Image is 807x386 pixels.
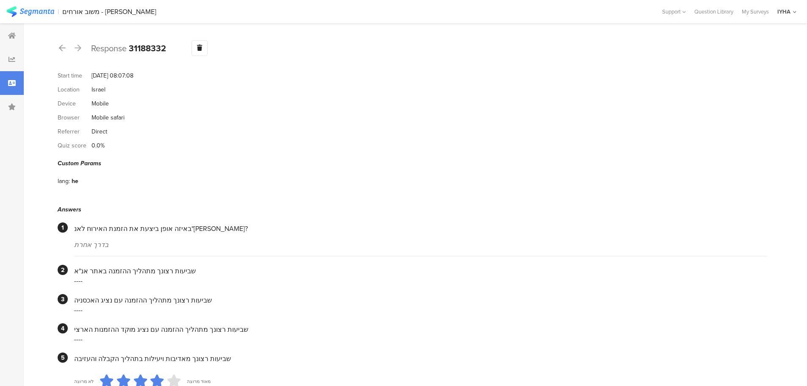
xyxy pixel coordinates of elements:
div: Israel [92,85,105,94]
div: שביעות רצונך מתהליך ההזמנה עם נציג מוקד ההזמנות הארצי [74,325,767,334]
div: IYHA [777,8,790,16]
a: Question Library [690,8,738,16]
div: Device [58,99,92,108]
div: משוב אורחים - [PERSON_NAME] [62,8,156,16]
a: My Surveys [738,8,773,16]
img: segmanta logo [6,6,54,17]
div: Direct [92,127,107,136]
div: ---- [74,334,767,344]
div: 3 [58,294,68,304]
div: Start time [58,71,92,80]
div: שביעות רצונך מתהליך ההזמנה באתר אנ"א [74,266,767,276]
div: Quiz score [58,141,92,150]
div: 4 [58,323,68,333]
div: Location [58,85,92,94]
div: 5 [58,353,68,363]
div: ---- [74,276,767,286]
div: Referrer [58,127,92,136]
div: Custom Params [58,159,767,168]
div: בדרך אחרת [74,240,767,250]
div: שביעות רצונך מאדיבות ויעילות בתהליך הקבלה והעזיבה [74,354,767,364]
div: Browser [58,113,92,122]
div: 0.0% [92,141,105,150]
div: he [72,177,78,186]
div: מאוד מרוצה [187,378,211,385]
div: lang: [58,177,72,186]
div: לא מרוצה [74,378,94,385]
b: 31188332 [129,42,166,55]
div: Mobile safari [92,113,125,122]
div: Mobile [92,99,109,108]
div: Support [662,5,686,18]
span: Response [91,42,127,55]
div: | [58,7,59,17]
div: Answers [58,205,767,214]
div: באיזה אופן ביצעת את הזמנת האירוח לאנ"[PERSON_NAME]? [74,224,767,233]
div: שביעות רצונך מתהליך ההזמנה עם נציג האכסניה [74,295,767,305]
div: [DATE] 08:07:08 [92,71,133,80]
div: 2 [58,265,68,275]
div: 1 [58,222,68,233]
div: ---- [74,305,767,315]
